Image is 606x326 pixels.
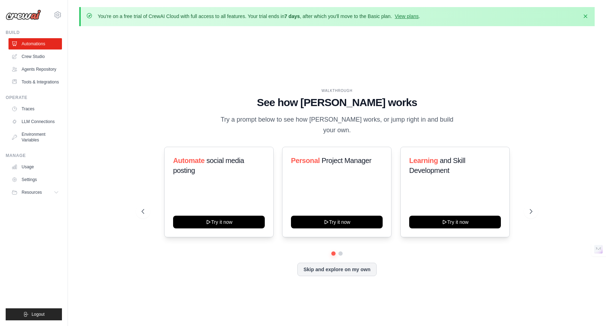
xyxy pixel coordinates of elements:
a: Tools & Integrations [8,76,62,88]
button: Try it now [409,216,501,228]
a: Agents Repository [8,64,62,75]
span: Automate [173,157,205,164]
a: Usage [8,161,62,173]
span: Project Manager [322,157,372,164]
span: Learning [409,157,438,164]
a: Traces [8,103,62,115]
a: Settings [8,174,62,185]
div: Manage [6,153,62,158]
a: Automations [8,38,62,50]
p: You're on a free trial of CrewAI Cloud with full access to all features. Your trial ends in , aft... [98,13,420,20]
span: Logout [32,312,45,317]
p: Try a prompt below to see how [PERSON_NAME] works, or jump right in and build your own. [218,115,456,135]
h1: See how [PERSON_NAME] works [142,96,532,109]
span: social media posting [173,157,244,174]
span: Resources [22,190,42,195]
a: Crew Studio [8,51,62,62]
div: WALKTHROUGH [142,88,532,93]
img: Logo [6,10,41,20]
button: Try it now [173,216,265,228]
a: Environment Variables [8,129,62,146]
a: View plans [395,13,418,19]
button: Logout [6,308,62,320]
a: LLM Connections [8,116,62,127]
strong: 7 days [284,13,300,19]
span: Personal [291,157,320,164]
button: Skip and explore on my own [297,263,376,276]
button: Try it now [291,216,383,228]
button: Resources [8,187,62,198]
div: Build [6,30,62,35]
div: Operate [6,95,62,100]
span: and Skill Development [409,157,465,174]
